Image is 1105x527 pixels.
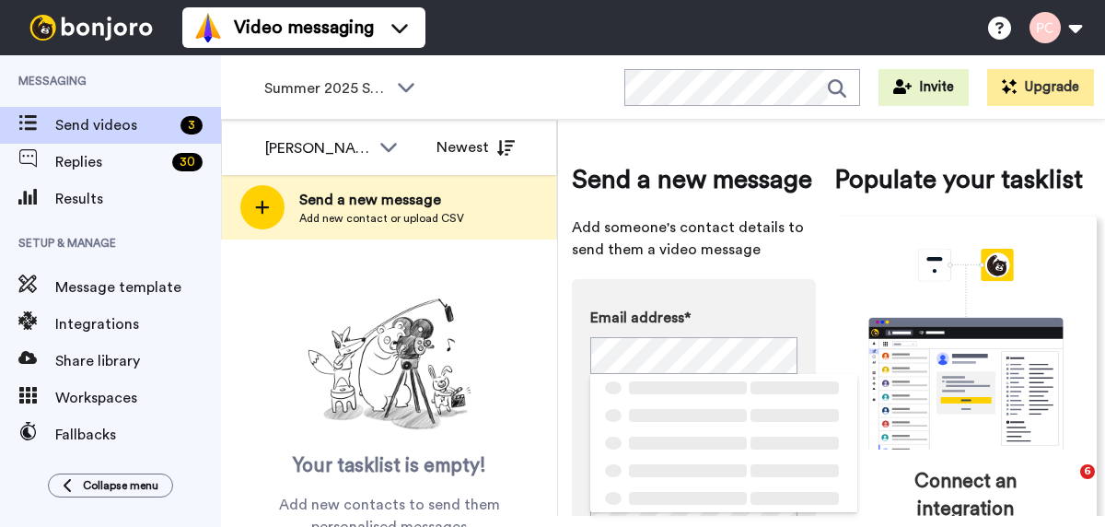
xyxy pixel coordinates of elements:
span: Send videos [55,114,173,136]
div: animation [828,249,1104,450]
span: Video messaging [234,15,374,41]
span: Fallbacks [55,424,221,446]
div: 30 [172,153,203,171]
button: Invite [878,69,969,106]
span: Integrations [55,313,221,335]
span: ‌ [750,492,839,505]
span: 6 [1080,464,1095,479]
span: Collapse menu [83,478,158,493]
span: ‌ [629,464,747,477]
div: 3 [180,116,203,135]
span: ‌ [605,409,622,422]
button: Newest [423,129,529,166]
span: Message template [55,276,221,299]
span: Results [55,188,221,210]
button: Collapse menu [48,474,173,498]
span: ‌ [750,437,839,450]
span: Workspaces [55,387,221,409]
button: Upgrade [987,69,1094,106]
img: ready-set-action.png [297,291,482,439]
span: Send a new message [299,189,464,211]
span: ‌ [629,437,747,450]
span: Share library [55,350,221,372]
span: Send a new message [572,161,816,198]
iframe: Intercom live chat [1042,464,1087,509]
span: ‌ [629,492,747,505]
span: ‌ [750,381,839,394]
div: [PERSON_NAME] [265,137,370,159]
span: ‌ [750,464,839,477]
span: Your tasklist is empty! [293,452,486,480]
span: Populate your tasklist [834,161,1097,198]
span: ‌ [750,409,839,422]
span: ‌ [605,381,622,394]
span: ‌ [605,437,622,450]
span: Replies [55,151,165,173]
span: Summer 2025 Surveys [264,77,388,100]
span: ‌ [629,381,747,394]
span: Add new contact or upload CSV [299,211,464,226]
span: ‌ [605,492,622,505]
img: bj-logo-header-white.svg [22,15,160,41]
img: vm-color.svg [193,13,223,42]
label: Email address* [590,307,797,329]
span: Add someone's contact details to send them a video message [572,217,816,261]
span: ‌ [629,409,747,422]
span: ‌ [605,464,622,477]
